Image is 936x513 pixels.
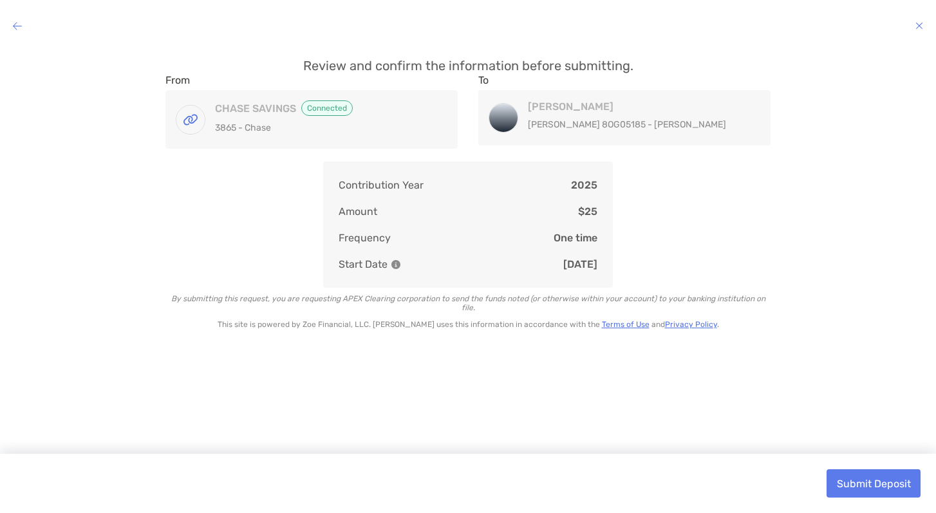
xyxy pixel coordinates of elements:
p: One time [554,230,597,246]
span: Connected [301,100,353,116]
p: Amount [339,203,377,219]
p: Start Date [339,256,400,272]
p: By submitting this request, you are requesting APEX Clearing corporation to send the funds noted ... [165,294,771,312]
p: $25 [578,203,597,219]
p: 3865 - Chase [215,120,433,136]
img: Information Icon [391,260,400,269]
p: [PERSON_NAME] 8OG05185 - [PERSON_NAME] [528,117,746,133]
a: Terms of Use [602,320,650,329]
label: From [165,74,190,86]
p: This site is powered by Zoe Financial, LLC. [PERSON_NAME] uses this information in accordance wit... [165,320,771,329]
img: CHASE SAVINGS [176,106,205,134]
p: 2025 [571,177,597,193]
label: To [478,74,489,86]
h4: [PERSON_NAME] [528,100,746,113]
p: Frequency [339,230,391,246]
p: Contribution Year [339,177,424,193]
p: [DATE] [563,256,597,272]
a: Privacy Policy [665,320,717,329]
img: Roth IRA [489,104,518,132]
p: Review and confirm the information before submitting. [165,58,771,74]
h4: CHASE SAVINGS [215,100,433,116]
